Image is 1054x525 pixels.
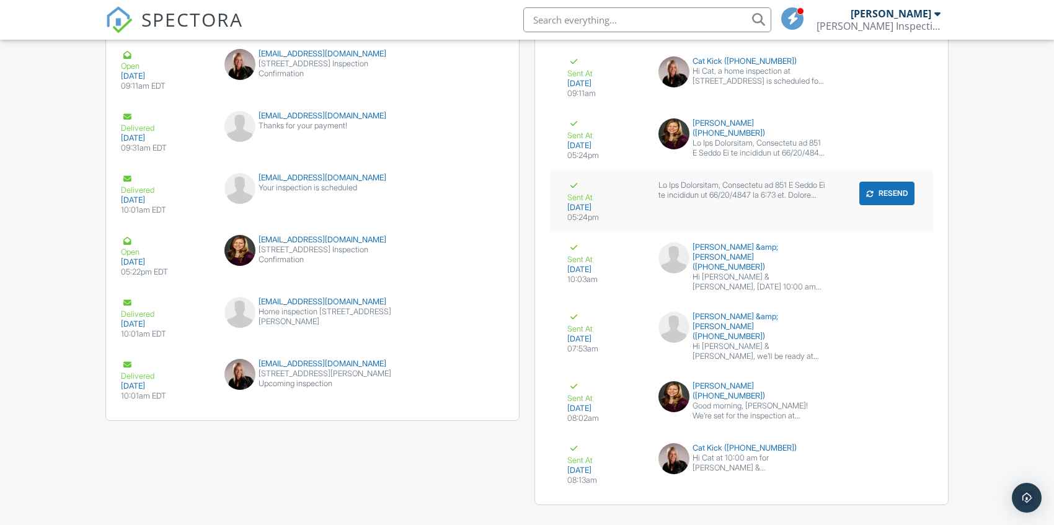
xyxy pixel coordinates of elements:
[224,245,401,265] div: [STREET_ADDRESS] Inspection Confirmation
[121,71,210,81] div: [DATE]
[224,235,255,266] img: jen_.png
[224,297,401,307] div: [EMAIL_ADDRESS][DOMAIN_NAME]
[121,391,210,401] div: 10:01am EDT
[567,180,644,203] div: Sent At
[121,143,210,153] div: 09:31am EDT
[567,213,644,223] div: 05:24pm
[567,151,644,161] div: 05:24pm
[567,334,644,344] div: [DATE]
[121,359,210,381] div: Delivered
[658,56,689,87] img: data
[523,7,771,32] input: Search everything...
[658,118,689,149] img: jen_.png
[141,6,243,32] span: SPECTORA
[658,381,825,401] div: [PERSON_NAME] ([PHONE_NUMBER])
[567,275,644,285] div: 10:03am
[224,359,401,369] div: [EMAIL_ADDRESS][DOMAIN_NAME]
[658,56,825,66] div: Cat Kick ([PHONE_NUMBER])
[693,401,825,421] div: Good morning, [PERSON_NAME]! We’re set for the inspection at [STREET_ADDRESS] at 9:45 AM. Can you...
[106,163,519,225] a: Delivered [DATE] 10:01am EDT [EMAIL_ADDRESS][DOMAIN_NAME] Your inspection is scheduled
[224,173,401,183] div: [EMAIL_ADDRESS][DOMAIN_NAME]
[550,302,933,371] a: Sent At [DATE] 07:53am [PERSON_NAME] &amp; [PERSON_NAME] ([PHONE_NUMBER]) Hi [PERSON_NAME] & [PER...
[550,170,933,232] a: Sent At [DATE] 05:24pm Lo Ips Dolorsitam, Consectetu ad 851 E Seddo Ei te incididun ut 66/20/4847...
[567,465,644,475] div: [DATE]
[121,319,210,329] div: [DATE]
[658,180,825,200] div: Lo Ips Dolorsitam, Consectetu ad 851 E Seddo Ei te incididun ut 66/20/4847 la 6:73 et. Dolore mag...
[567,413,644,423] div: 08:02am
[121,173,210,195] div: Delivered
[817,20,941,32] div: Kloeker Inspections
[859,182,914,205] button: Resend
[106,287,519,349] a: Delivered [DATE] 10:01am EDT [EMAIL_ADDRESS][DOMAIN_NAME] Home inspection [STREET_ADDRESS][PERSON...
[105,17,243,43] a: SPECTORA
[567,242,644,265] div: Sent At
[567,344,644,354] div: 07:53am
[121,49,210,71] div: Open
[106,225,519,287] a: Open [DATE] 05:22pm EDT [EMAIL_ADDRESS][DOMAIN_NAME] [STREET_ADDRESS] Inspection Confirmation
[658,312,689,343] img: default-user-f0147aede5fd5fa78ca7ade42f37bd4542148d508eef1c3d3ea960f66861d68b.jpg
[567,89,644,99] div: 09:11am
[224,173,255,204] img: default-user-f0147aede5fd5fa78ca7ade42f37bd4542148d508eef1c3d3ea960f66861d68b.jpg
[567,118,644,141] div: Sent At
[105,6,133,33] img: The Best Home Inspection Software - Spectora
[224,359,255,390] img: data
[121,195,210,205] div: [DATE]
[106,39,519,101] a: Open [DATE] 09:11am EDT [EMAIL_ADDRESS][DOMAIN_NAME] [STREET_ADDRESS] Inspection Confirmation
[567,443,644,465] div: Sent At
[567,404,644,413] div: [DATE]
[567,475,644,485] div: 08:13am
[224,307,401,327] div: Home inspection [STREET_ADDRESS][PERSON_NAME]
[567,265,644,275] div: [DATE]
[224,369,401,389] div: [STREET_ADDRESS][PERSON_NAME] Upcoming inspection
[224,49,401,59] div: [EMAIL_ADDRESS][DOMAIN_NAME]
[121,257,210,267] div: [DATE]
[658,443,689,474] img: data
[693,342,825,361] div: Hi [PERSON_NAME] & [PERSON_NAME], we’ll be ready at 10:00 am for your inspection. Please reply "Y...
[224,297,255,328] img: default-user-f0147aede5fd5fa78ca7ade42f37bd4542148d508eef1c3d3ea960f66861d68b.jpg
[567,203,644,213] div: [DATE]
[224,111,401,121] div: [EMAIL_ADDRESS][DOMAIN_NAME]
[121,205,210,215] div: 10:01am EDT
[550,108,933,170] a: Sent At [DATE] 05:24pm [PERSON_NAME] ([PHONE_NUMBER]) Lo Ips Dolorsitam, Consectetu ad 851 E Sedd...
[550,232,933,302] a: Sent At [DATE] 10:03am [PERSON_NAME] &amp; [PERSON_NAME] ([PHONE_NUMBER]) Hi [PERSON_NAME] & [PER...
[658,242,825,272] div: [PERSON_NAME] &amp; [PERSON_NAME] ([PHONE_NUMBER])
[224,235,401,245] div: [EMAIL_ADDRESS][DOMAIN_NAME]
[121,267,210,277] div: 05:22pm EDT
[224,183,401,193] div: Your inspection is scheduled
[121,133,210,143] div: [DATE]
[658,381,689,412] img: jen_.png
[658,443,825,453] div: Cat Kick ([PHONE_NUMBER])
[567,141,644,151] div: [DATE]
[567,79,644,89] div: [DATE]
[567,312,644,334] div: Sent At
[567,381,644,404] div: Sent At
[121,381,210,391] div: [DATE]
[851,7,931,20] div: [PERSON_NAME]
[693,453,825,473] div: Hi Cat at 10:00 am for [PERSON_NAME] & [PERSON_NAME]'s inspection at [STREET_ADDRESS][PERSON_NAME...
[121,81,210,91] div: 09:11am EDT
[658,118,825,138] div: [PERSON_NAME] ([PHONE_NUMBER])
[224,121,401,131] div: Thanks for your payment!
[121,111,210,133] div: Delivered
[658,312,825,342] div: [PERSON_NAME] &amp; [PERSON_NAME] ([PHONE_NUMBER])
[693,138,825,158] div: Lo Ips Dolorsitam, Consectetu ad 851 E Seddo Ei te incididun ut 66/20/4847 la 6:73 et. Dolore mag...
[121,297,210,319] div: Delivered
[550,46,933,108] a: Sent At [DATE] 09:11am Cat Kick ([PHONE_NUMBER]) Hi Cat, a home inspection at [STREET_ADDRESS] is...
[224,49,255,80] img: data
[224,111,255,142] img: default-user-f0147aede5fd5fa78ca7ade42f37bd4542148d508eef1c3d3ea960f66861d68b.jpg
[106,349,519,411] a: Delivered [DATE] 10:01am EDT [EMAIL_ADDRESS][DOMAIN_NAME] [STREET_ADDRESS][PERSON_NAME] Upcoming ...
[1012,483,1042,513] div: Open Intercom Messenger
[550,433,933,495] a: Sent At [DATE] 08:13am Cat Kick ([PHONE_NUMBER]) Hi Cat at 10:00 am for [PERSON_NAME] & [PERSON_N...
[550,371,933,433] a: Sent At [DATE] 08:02am [PERSON_NAME] ([PHONE_NUMBER]) Good morning, [PERSON_NAME]! We’re set for ...
[224,59,401,79] div: [STREET_ADDRESS] Inspection Confirmation
[106,101,519,163] a: Delivered [DATE] 09:31am EDT [EMAIL_ADDRESS][DOMAIN_NAME] Thanks for your payment!
[693,272,825,292] div: Hi [PERSON_NAME] & [PERSON_NAME], [DATE] 10:00 am for your inspection. If needing. Please reply w...
[693,66,825,86] div: Hi Cat, a home inspection at [STREET_ADDRESS] is scheduled for your client [PERSON_NAME] & [PERSO...
[567,56,644,79] div: Sent At
[121,235,210,257] div: Open
[121,329,210,339] div: 10:01am EDT
[658,242,689,273] img: default-user-f0147aede5fd5fa78ca7ade42f37bd4542148d508eef1c3d3ea960f66861d68b.jpg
